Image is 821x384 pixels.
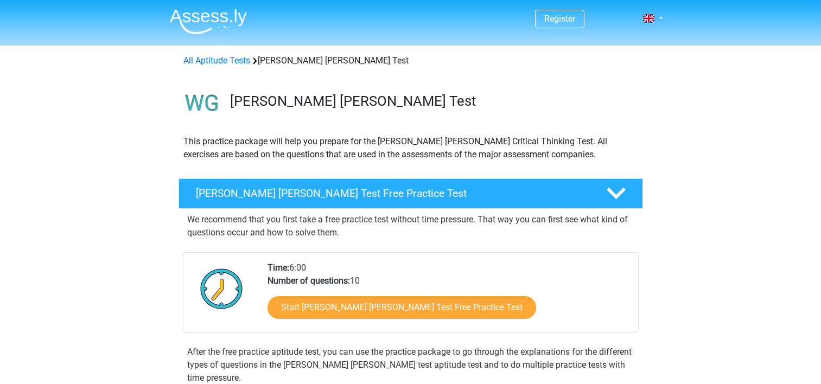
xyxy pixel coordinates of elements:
[179,80,225,126] img: watson glaser test
[194,261,249,316] img: Clock
[187,213,634,239] p: We recommend that you first take a free practice test without time pressure. That way you can fir...
[183,135,638,161] p: This practice package will help you prepare for the [PERSON_NAME] [PERSON_NAME] Critical Thinking...
[230,93,634,110] h3: [PERSON_NAME] [PERSON_NAME] Test
[179,54,642,67] div: [PERSON_NAME] [PERSON_NAME] Test
[268,296,536,319] a: Start [PERSON_NAME] [PERSON_NAME] Test Free Practice Test
[174,178,647,209] a: [PERSON_NAME] [PERSON_NAME] Test Free Practice Test
[268,263,289,273] b: Time:
[268,276,350,286] b: Number of questions:
[170,9,247,34] img: Assessly
[259,261,638,332] div: 6:00 10
[544,14,575,24] a: Register
[183,55,250,66] a: All Aptitude Tests
[196,187,589,200] h4: [PERSON_NAME] [PERSON_NAME] Test Free Practice Test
